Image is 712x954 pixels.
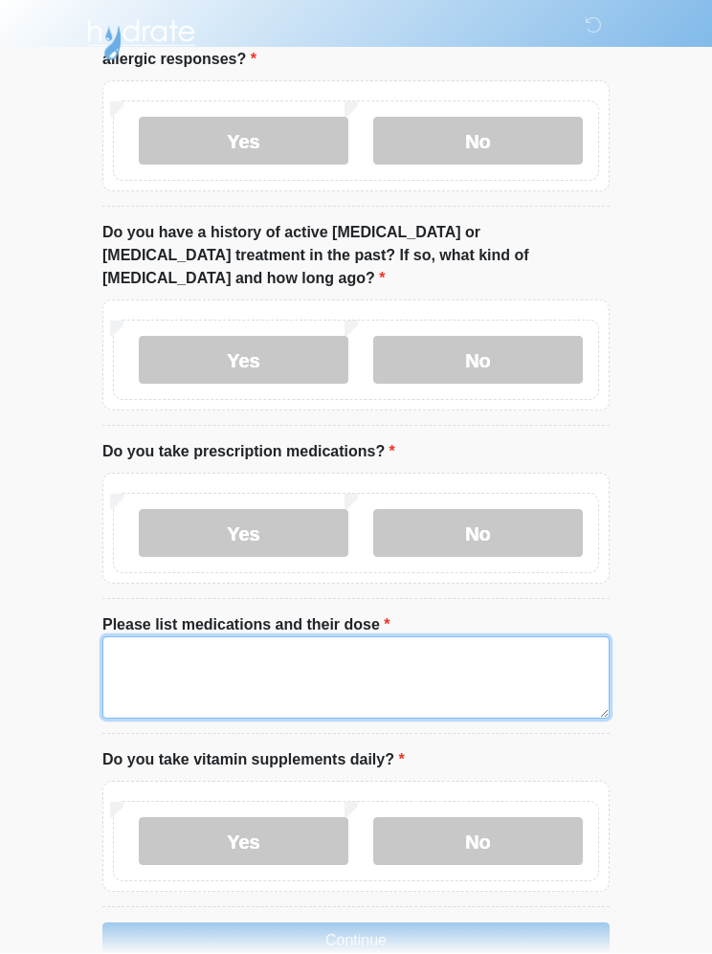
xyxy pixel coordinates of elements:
[102,749,405,772] label: Do you take vitamin supplements daily?
[373,818,583,866] label: No
[139,818,348,866] label: Yes
[139,510,348,558] label: Yes
[102,441,395,464] label: Do you take prescription medications?
[102,614,390,637] label: Please list medications and their dose
[83,14,198,62] img: Hydrate IV Bar - Flagstaff Logo
[373,337,583,385] label: No
[102,222,610,291] label: Do you have a history of active [MEDICAL_DATA] or [MEDICAL_DATA] treatment in the past? If so, wh...
[373,510,583,558] label: No
[373,118,583,166] label: No
[139,337,348,385] label: Yes
[139,118,348,166] label: Yes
